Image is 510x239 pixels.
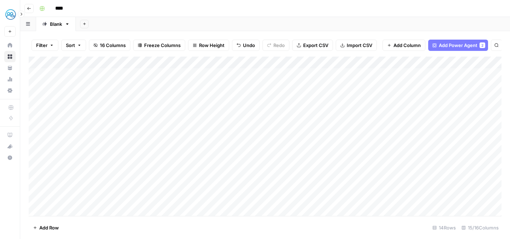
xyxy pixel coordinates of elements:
button: Filter [32,40,58,51]
span: Filter [36,42,47,49]
button: Add Column [382,40,425,51]
span: Add Column [393,42,421,49]
a: Home [4,40,16,51]
a: Browse [4,51,16,62]
span: 16 Columns [100,42,126,49]
div: 15/16 Columns [459,222,501,233]
div: Blank [50,21,62,28]
button: Workspace: MyHealthTeam [4,6,16,23]
a: Your Data [4,62,16,74]
span: Freeze Columns [144,42,181,49]
button: Sort [61,40,86,51]
span: Redo [273,42,285,49]
span: Row Height [199,42,225,49]
a: Settings [4,85,16,96]
button: Help + Support [4,152,16,163]
button: Add Row [29,222,63,233]
div: What's new? [5,141,15,152]
span: Import CSV [347,42,372,49]
button: Row Height [188,40,229,51]
button: Add Power Agent2 [428,40,488,51]
button: Redo [262,40,289,51]
span: 2 [481,42,483,48]
span: Add Row [39,224,59,231]
a: Blank [36,17,76,31]
div: 14 Rows [430,222,459,233]
span: Export CSV [303,42,328,49]
button: 16 Columns [89,40,130,51]
button: Freeze Columns [133,40,185,51]
button: Undo [232,40,260,51]
button: What's new? [4,141,16,152]
a: AirOps Academy [4,129,16,141]
a: Usage [4,74,16,85]
button: Export CSV [292,40,333,51]
div: 2 [480,42,485,48]
span: Add Power Agent [439,42,477,49]
span: Sort [66,42,75,49]
button: Import CSV [336,40,377,51]
img: MyHealthTeam Logo [4,8,17,21]
span: Undo [243,42,255,49]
